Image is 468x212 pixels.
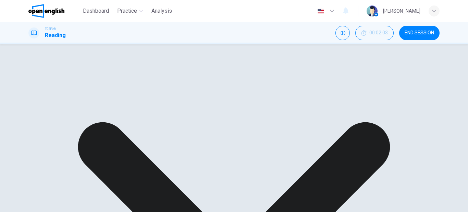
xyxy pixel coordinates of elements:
img: Profile picture [367,5,378,16]
button: 00:02:03 [355,26,394,40]
img: en [317,9,325,14]
img: OpenEnglish logo [28,4,64,18]
button: Analysis [149,5,175,17]
span: Dashboard [83,7,109,15]
button: END SESSION [399,26,440,40]
div: [PERSON_NAME] [383,7,420,15]
span: Analysis [151,7,172,15]
span: TOEFL® [45,26,56,31]
h1: Reading [45,31,66,40]
button: Dashboard [80,5,112,17]
button: Practice [114,5,146,17]
span: 00:02:03 [369,30,388,36]
div: Hide [355,26,394,40]
span: END SESSION [405,30,434,36]
a: OpenEnglish logo [28,4,80,18]
span: Practice [117,7,137,15]
div: Mute [335,26,350,40]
